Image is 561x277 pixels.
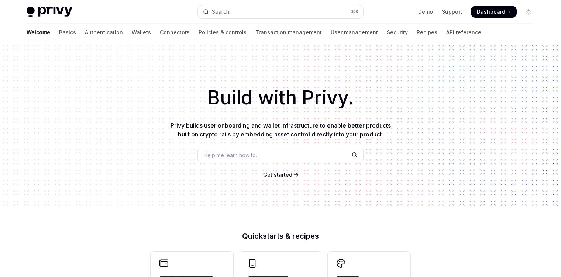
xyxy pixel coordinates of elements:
div: Search... [212,7,233,16]
a: Support [442,8,462,15]
a: API reference [446,24,481,41]
a: User management [331,24,378,41]
button: Toggle dark mode [523,6,534,18]
a: Authentication [85,24,123,41]
span: Dashboard [477,8,505,15]
a: Welcome [27,24,50,41]
span: Privy builds user onboarding and wallet infrastructure to enable better products built on crypto ... [171,122,391,138]
img: light logo [27,7,72,17]
a: Wallets [132,24,151,41]
h2: Quickstarts & recipes [151,232,410,240]
span: ⌘ K [351,9,359,15]
a: Dashboard [471,6,517,18]
a: Recipes [417,24,437,41]
a: Security [387,24,408,41]
a: Connectors [160,24,190,41]
span: Get started [263,172,292,178]
a: Basics [59,24,76,41]
a: Get started [263,171,292,179]
a: Demo [418,8,433,15]
a: Policies & controls [199,24,247,41]
a: Transaction management [255,24,322,41]
span: Help me learn how to… [204,151,260,159]
h1: Build with Privy. [12,83,549,112]
button: Open search [198,5,363,18]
